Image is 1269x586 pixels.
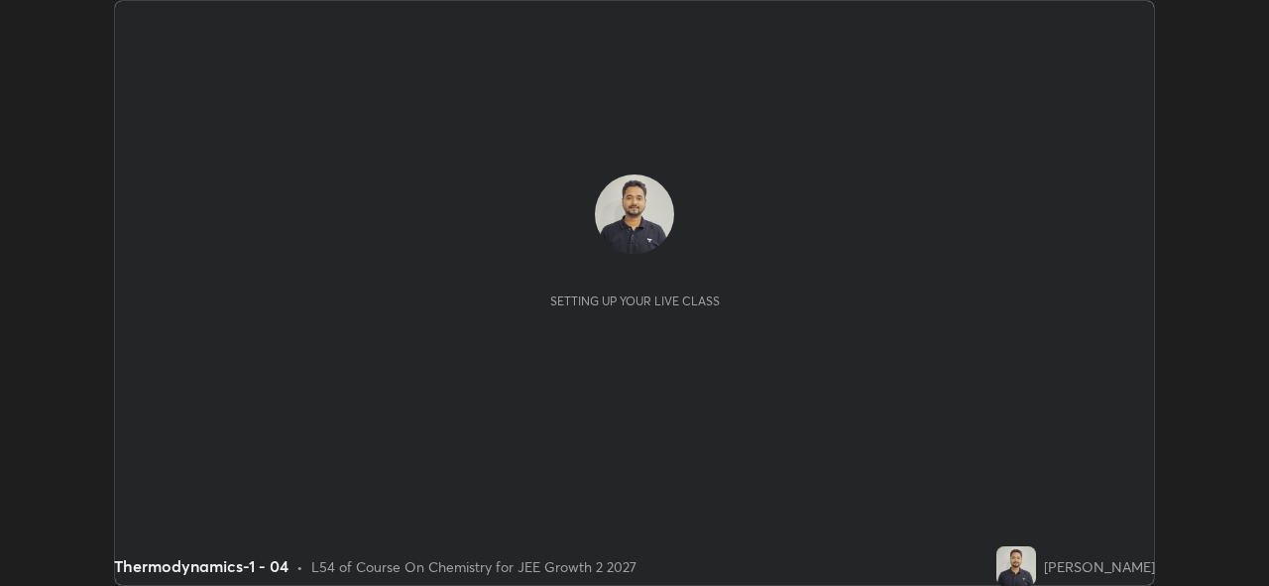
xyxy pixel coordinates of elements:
[311,556,636,577] div: L54 of Course On Chemistry for JEE Growth 2 2027
[1044,556,1155,577] div: [PERSON_NAME]
[996,546,1036,586] img: 81071b17b0dd4859a2b07f88cb3d53bb.jpg
[296,556,303,577] div: •
[550,293,720,308] div: Setting up your live class
[114,554,288,578] div: Thermodynamics-1 - 04
[595,175,674,254] img: 81071b17b0dd4859a2b07f88cb3d53bb.jpg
